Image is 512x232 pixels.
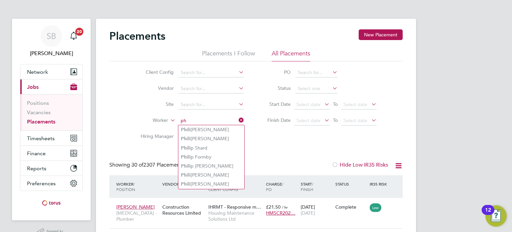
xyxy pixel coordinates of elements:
div: Status [334,178,368,190]
input: Search for... [178,116,244,126]
span: / Position [116,181,135,192]
a: Vacancies [27,109,51,115]
b: Phili [181,127,191,133]
li: All Placements [272,49,310,61]
span: IHRMT - Responsive m… [208,204,261,210]
button: Finance [20,146,82,161]
span: 20 [75,28,83,36]
nav: Main navigation [12,19,91,220]
a: Positions [27,100,49,106]
div: Start [299,178,334,195]
label: Hiring Manager [135,133,174,139]
span: Low [370,203,381,212]
button: Network [20,64,82,79]
label: Client Config [135,69,174,75]
b: Phili [181,172,191,178]
li: p Shard [178,144,244,153]
span: HMSCR202… [266,210,295,216]
span: Finance [27,150,46,157]
b: Phili [181,136,191,142]
button: New Placement [359,29,403,40]
li: [PERSON_NAME] [178,171,244,180]
button: Timesheets [20,131,82,146]
a: [PERSON_NAME][MEDICAL_DATA] - PlumberConstruction Resources LimitedIHRMT - Responsive m…Housing M... [115,200,403,206]
div: Worker [115,178,161,195]
h2: Placements [109,29,165,43]
span: Preferences [27,180,56,187]
label: Status [261,85,291,91]
span: 2307 Placements [131,162,184,168]
span: Sam Baaziz [20,49,83,57]
label: Hide Low IR35 Risks [332,162,388,168]
b: Phili [181,181,191,187]
span: To [331,100,340,108]
button: Preferences [20,176,82,191]
b: Phili [181,145,191,151]
label: Vendor [135,85,174,91]
input: Search for... [178,84,244,93]
a: Go to home page [20,198,83,208]
span: Network [27,69,48,75]
a: 20 [67,25,80,47]
span: SB [47,32,56,40]
span: To [331,116,340,125]
li: Placements I Follow [202,49,255,61]
li: p Formby [178,153,244,162]
div: Jobs [20,94,82,131]
div: Vendor [161,178,207,190]
label: Worker [130,117,168,124]
span: / PO [266,181,283,192]
label: PO [261,69,291,75]
span: [DATE] [301,210,315,216]
li: [PERSON_NAME] [178,134,244,143]
span: [PERSON_NAME] [116,204,155,210]
span: Select date [296,101,320,107]
a: SB[PERSON_NAME] [20,25,83,57]
div: Showing [109,162,185,169]
input: Search for... [178,68,244,77]
div: [DATE] [299,201,334,219]
span: Jobs [27,84,39,90]
span: / Finish [301,181,313,192]
span: Housing Maintenance Solutions Ltd [208,210,263,222]
span: Select date [296,118,320,124]
input: Select one [295,84,338,93]
div: Complete [335,204,367,210]
input: Search for... [295,68,338,77]
div: Construction Resources Limited [161,201,207,219]
li: [PERSON_NAME] [178,125,244,134]
a: Placements [27,119,55,125]
span: [MEDICAL_DATA] - Plumber [116,210,159,222]
span: Select date [343,118,367,124]
button: Reports [20,161,82,176]
img: torus-logo-retina.png [40,198,63,208]
label: Finish Date [261,117,291,123]
div: IR35 Risk [368,178,391,190]
div: Charge [264,178,299,195]
label: Start Date [261,101,291,107]
li: p [PERSON_NAME] [178,162,244,171]
li: [PERSON_NAME] [178,180,244,189]
label: Site [135,101,174,107]
b: Phili [181,154,191,160]
span: 30 of [131,162,143,168]
span: Select date [343,101,367,107]
div: 12 [485,210,491,219]
button: Jobs [20,79,82,94]
b: Phili [181,163,191,169]
button: Open Resource Center, 12 new notifications [485,205,507,227]
input: Search for... [178,100,244,109]
span: £21.50 [266,204,281,210]
span: / hr [282,205,288,210]
span: Reports [27,165,46,172]
span: Timesheets [27,135,55,142]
